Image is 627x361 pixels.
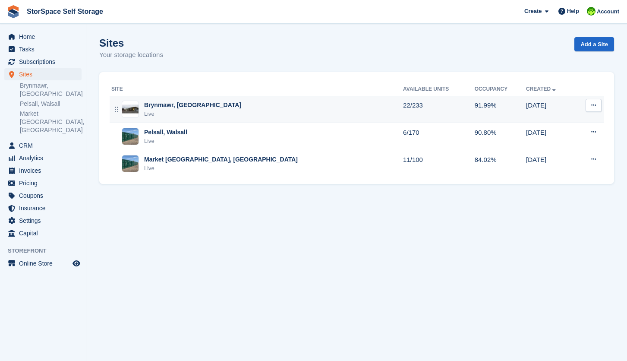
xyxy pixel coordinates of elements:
[4,227,82,239] a: menu
[4,257,82,269] a: menu
[20,100,82,108] a: Pelsall, Walsall
[19,139,71,152] span: CRM
[587,7,595,16] img: paul catt
[19,152,71,164] span: Analytics
[4,68,82,80] a: menu
[19,202,71,214] span: Insurance
[122,155,139,172] img: Image of Market Drayton, Shropshire site
[19,56,71,68] span: Subscriptions
[19,227,71,239] span: Capital
[20,110,82,134] a: Market [GEOGRAPHIC_DATA], [GEOGRAPHIC_DATA]
[110,82,403,96] th: Site
[99,37,163,49] h1: Sites
[526,96,575,123] td: [DATE]
[403,150,475,177] td: 11/100
[19,257,71,269] span: Online Store
[475,150,526,177] td: 84.02%
[122,104,139,115] img: Image of Brynmawr, South Wales site
[19,177,71,189] span: Pricing
[574,37,614,51] a: Add a Site
[19,190,71,202] span: Coupons
[475,96,526,123] td: 91.99%
[567,7,579,16] span: Help
[19,215,71,227] span: Settings
[4,139,82,152] a: menu
[144,137,187,146] div: Live
[4,56,82,68] a: menu
[144,164,298,173] div: Live
[4,165,82,177] a: menu
[71,258,82,269] a: Preview store
[144,155,298,164] div: Market [GEOGRAPHIC_DATA], [GEOGRAPHIC_DATA]
[99,50,163,60] p: Your storage locations
[19,68,71,80] span: Sites
[7,5,20,18] img: stora-icon-8386f47178a22dfd0bd8f6a31ec36ba5ce8667c1dd55bd0f319d3a0aa187defe.svg
[8,247,86,255] span: Storefront
[19,165,71,177] span: Invoices
[524,7,542,16] span: Create
[597,7,619,16] span: Account
[475,82,526,96] th: Occupancy
[19,31,71,43] span: Home
[20,82,82,98] a: Brynmawr, [GEOGRAPHIC_DATA]
[4,31,82,43] a: menu
[403,96,475,123] td: 22/233
[526,86,558,92] a: Created
[403,82,475,96] th: Available Units
[19,43,71,55] span: Tasks
[144,101,241,110] div: Brynmawr, [GEOGRAPHIC_DATA]
[4,177,82,189] a: menu
[23,4,107,19] a: StorSpace Self Storage
[526,150,575,177] td: [DATE]
[144,110,241,118] div: Live
[144,128,187,137] div: Pelsall, Walsall
[122,128,139,145] img: Image of Pelsall, Walsall site
[4,43,82,55] a: menu
[526,123,575,150] td: [DATE]
[403,123,475,150] td: 6/170
[4,215,82,227] a: menu
[4,190,82,202] a: menu
[4,202,82,214] a: menu
[4,152,82,164] a: menu
[475,123,526,150] td: 90.80%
